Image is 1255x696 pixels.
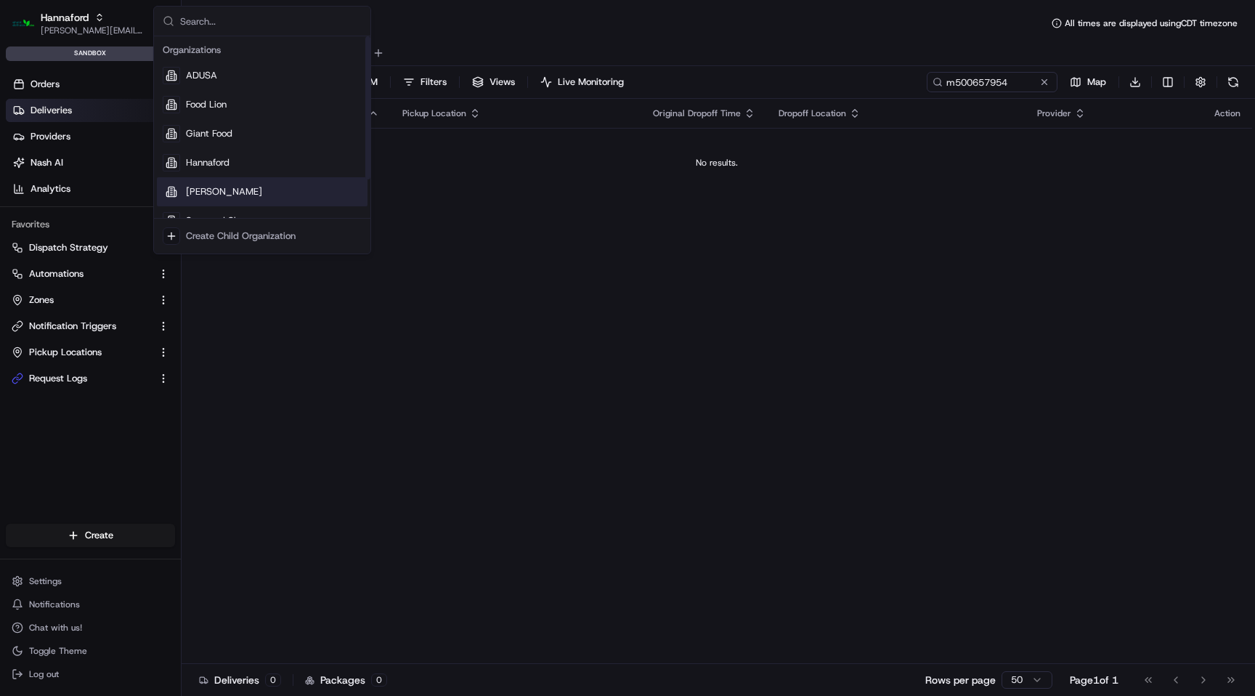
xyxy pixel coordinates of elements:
div: Suggestions [154,36,370,254]
button: Refresh [1223,72,1243,92]
a: Automations [12,267,152,280]
button: Request Logs [6,367,175,390]
a: Providers [6,125,181,148]
div: 0 [265,673,281,687]
div: Page 1 of 1 [1070,673,1118,687]
button: HannafordHannaford[PERSON_NAME][EMAIL_ADDRESS][DOMAIN_NAME] [6,6,150,41]
a: Nash AI [6,151,181,174]
span: Dropoff Location [779,108,846,119]
button: Log out [6,664,175,684]
span: Stop and Shop [186,214,250,227]
div: Favorites [6,213,175,236]
div: Deliveries [199,673,281,687]
span: Log out [29,668,59,680]
input: Search... [180,7,362,36]
input: Type to search [927,72,1057,92]
span: Automations [29,267,84,280]
a: Analytics [6,177,181,201]
span: Notification Triggers [29,320,116,333]
span: Views [490,76,515,89]
button: Hannaford [41,10,89,25]
span: Pickup Location [402,108,466,119]
span: Toggle Theme [29,645,87,657]
button: Notification Triggers [6,315,175,338]
div: Create Child Organization [186,230,296,243]
a: Zones [12,294,152,307]
span: ADUSA [186,69,217,82]
span: Map [1087,76,1106,89]
a: Deliveries [6,99,181,122]
a: Dispatch Strategy [12,241,152,254]
button: Filters [397,72,453,92]
div: Packages [305,673,387,687]
span: Zones [29,294,54,307]
span: Providers [31,130,70,143]
span: Chat with us! [29,622,82,634]
button: Zones [6,288,175,312]
span: Nash AI [31,156,63,169]
button: Live Monitoring [534,72,630,92]
span: Request Logs [29,372,87,385]
div: Organizations [157,39,367,61]
button: Notifications [6,594,175,615]
div: No results. [187,157,1246,169]
span: Create [85,529,113,542]
span: Original Dropoff Time [653,108,741,119]
span: [PERSON_NAME] [186,185,262,198]
span: All times are displayed using CDT timezone [1065,17,1238,29]
span: Pickup Locations [29,346,102,359]
a: Request Logs [12,372,152,385]
span: Deliveries [31,104,72,117]
a: Notification Triggers [12,320,152,333]
p: Rows per page [925,673,996,687]
span: Analytics [31,182,70,195]
button: Create [6,524,175,547]
button: Pickup Locations [6,341,175,364]
img: Hannaford [12,12,35,35]
a: Orders [6,73,181,96]
span: Notifications [29,599,80,610]
div: sandbox [6,46,175,61]
a: Pickup Locations [12,346,152,359]
button: Map [1063,72,1113,92]
span: Filters [421,76,447,89]
span: Giant Food [186,127,232,140]
button: Automations [6,262,175,286]
button: Settings [6,571,175,591]
button: Views [466,72,521,92]
span: Hannaford [186,156,230,169]
button: [PERSON_NAME][EMAIL_ADDRESS][DOMAIN_NAME] [41,25,145,36]
span: Provider [1037,108,1071,119]
span: Food Lion [186,98,227,111]
button: Dispatch Strategy [6,236,175,259]
span: Dispatch Strategy [29,241,108,254]
button: Chat with us! [6,618,175,638]
button: Toggle Theme [6,641,175,661]
div: 0 [371,673,387,687]
div: Action [1214,108,1240,119]
span: Live Monitoring [558,76,624,89]
span: Orders [31,78,60,91]
span: Settings [29,575,62,587]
